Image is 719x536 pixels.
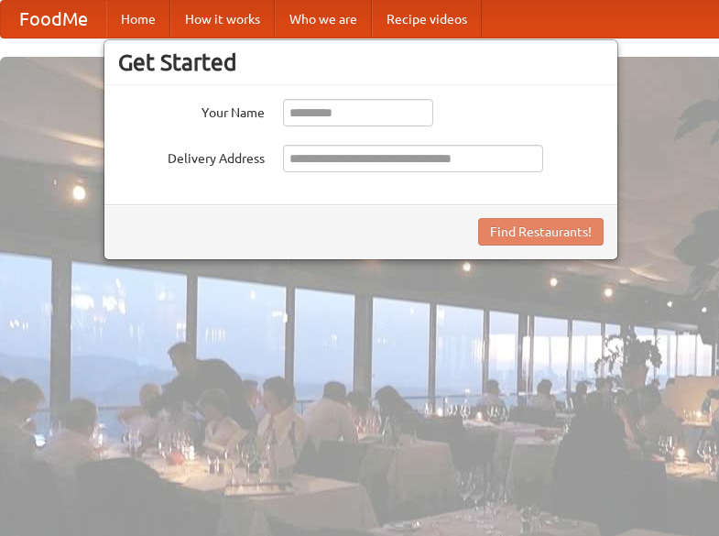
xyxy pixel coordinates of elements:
[118,145,265,168] label: Delivery Address
[118,49,604,76] h3: Get Started
[372,1,482,38] a: Recipe videos
[275,1,372,38] a: Who we are
[118,99,265,122] label: Your Name
[1,1,106,38] a: FoodMe
[106,1,170,38] a: Home
[478,218,604,246] button: Find Restaurants!
[170,1,275,38] a: How it works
